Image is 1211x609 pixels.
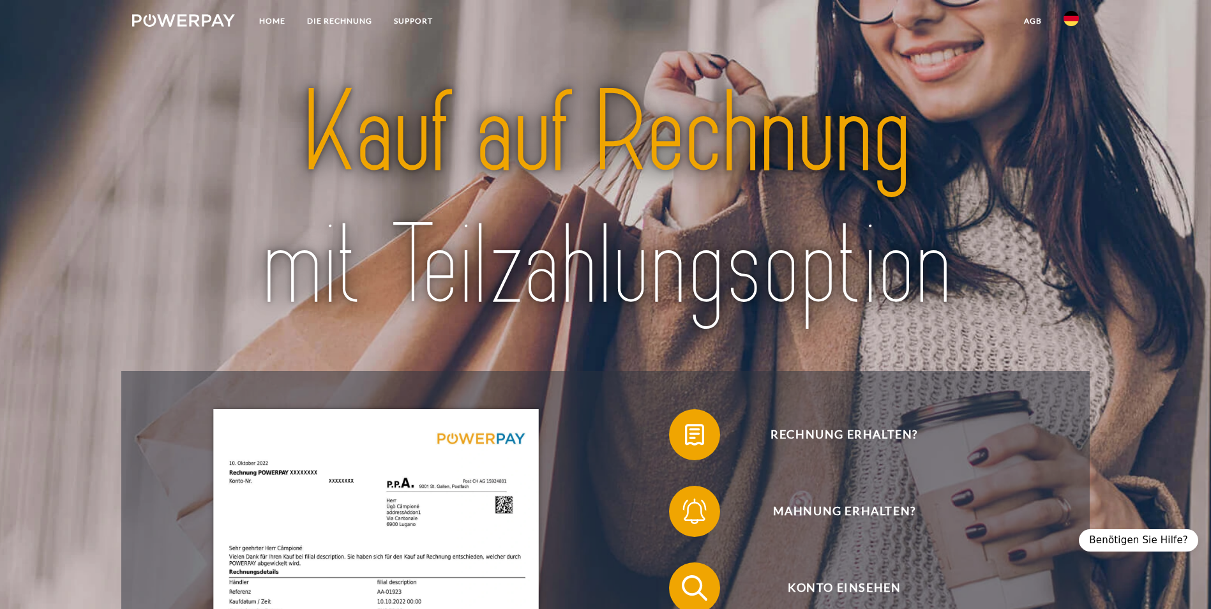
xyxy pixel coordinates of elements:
[296,10,383,33] a: DIE RECHNUNG
[679,572,711,604] img: qb_search.svg
[383,10,444,33] a: SUPPORT
[669,409,1001,460] button: Rechnung erhalten?
[179,61,1032,339] img: title-powerpay_de.svg
[248,10,296,33] a: Home
[132,14,235,27] img: logo-powerpay-white.svg
[669,486,1001,537] button: Mahnung erhalten?
[688,409,1000,460] span: Rechnung erhalten?
[1064,11,1079,26] img: de
[679,495,711,527] img: qb_bell.svg
[679,419,711,451] img: qb_bill.svg
[688,486,1000,537] span: Mahnung erhalten?
[1079,529,1198,552] div: Benötigen Sie Hilfe?
[1013,10,1053,33] a: agb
